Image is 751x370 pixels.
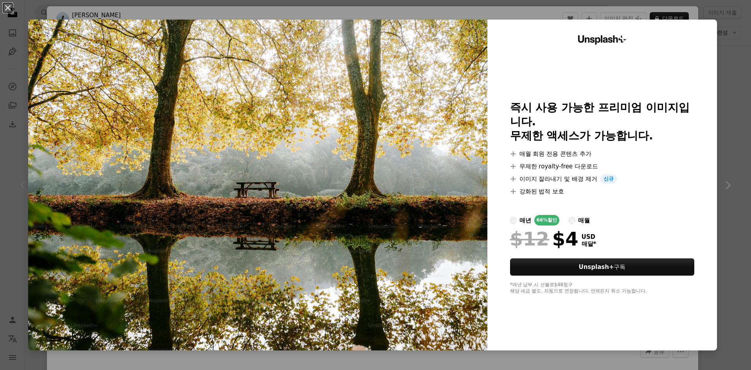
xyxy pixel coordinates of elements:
button: Unsplash+구독 [510,258,695,276]
div: $4 [510,229,579,249]
div: 매월 [578,216,590,225]
span: 신규 [600,174,617,184]
li: 강화된 법적 보호 [510,187,695,196]
li: 무제한 royalty-free 다운로드 [510,162,695,171]
span: USD [582,233,596,240]
input: 매월 [569,217,575,224]
li: 매월 회원 전용 콘텐츠 추가 [510,149,695,159]
div: 66% 할인 [534,215,560,226]
input: 매년66%할인 [510,217,516,224]
li: 이미지 잘라내기 및 배경 제거 [510,174,695,184]
div: *매년 납부 시 선불로 $48 청구 해당 세금 별도. 자동으로 연장됩니다. 언제든지 취소 가능합니다. [510,282,695,294]
strong: Unsplash+ [579,264,614,271]
div: 매년 [519,216,531,225]
span: $12 [510,229,549,249]
h2: 즉시 사용 가능한 프리미엄 이미지입니다. 무제한 액세스가 가능합니다. [510,101,695,143]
